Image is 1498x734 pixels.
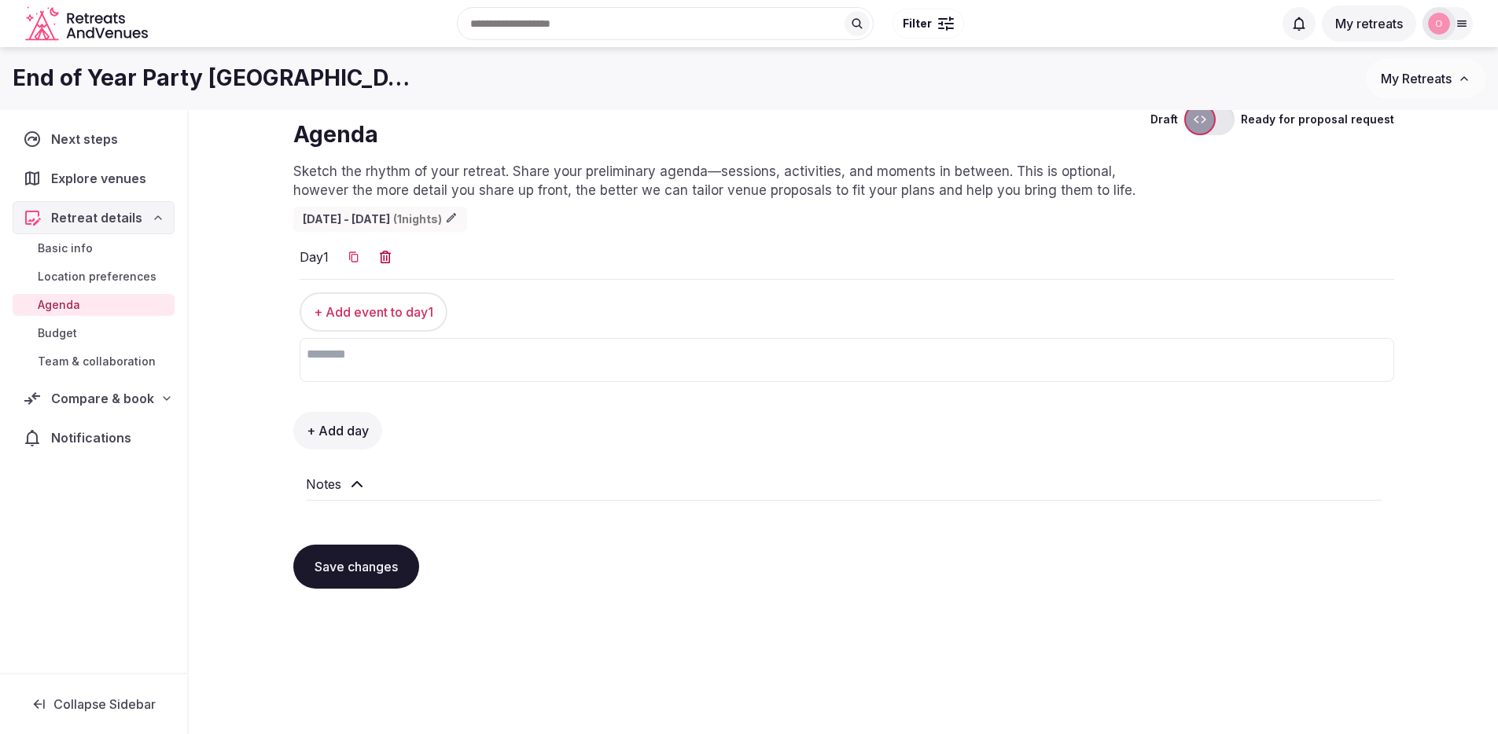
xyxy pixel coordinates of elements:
[13,162,175,195] a: Explore venues
[38,269,156,284] span: Location preferences
[1381,71,1452,86] span: My Retreats
[51,428,138,447] span: Notifications
[293,412,382,450] button: + Add day
[13,294,175,316] a: Agenda
[51,389,154,408] span: Compare & book
[13,63,415,94] h1: End of Year Party [GEOGRAPHIC_DATA]
[293,163,1138,200] p: Sketch the rhythm of your retreat. Share your preliminary agenda—sessions, activities, and moment...
[1150,112,1178,127] div: Draft
[25,6,151,42] svg: Retreats and Venues company logo
[13,687,175,721] button: Collapse Sidebar
[13,350,175,373] a: Team & collaboration
[1322,16,1416,31] a: My retreats
[51,169,153,188] span: Explore venues
[293,545,419,589] button: Save changes
[25,6,151,42] a: Visit the homepage
[53,696,156,712] span: Collapse Sidebar
[13,322,175,344] a: Budget
[13,266,175,288] a: Location preferences
[293,207,467,232] div: [DATE] - [DATE]
[1241,112,1394,127] div: Ready for proposal request
[293,119,1138,150] h1: Agenda
[893,9,964,39] button: Filter
[1366,59,1485,98] button: My Retreats
[903,16,932,31] span: Filter
[51,130,124,149] span: Next steps
[38,240,93,256] span: Basic info
[300,248,329,266] h3: Day 1
[51,208,142,227] span: Retreat details
[13,237,175,259] a: Basic info
[306,475,341,494] h2: Notes
[1322,6,1416,42] button: My retreats
[300,292,447,332] button: + Add event to day1
[393,211,442,227] span: ( 1 nights)
[13,123,175,156] a: Next steps
[38,354,156,369] span: Team & collaboration
[38,325,77,341] span: Budget
[13,421,175,454] a: Notifications
[293,207,467,232] button: [DATE] - [DATE] (1nights)
[1428,13,1450,35] img: Oksana Dushar
[38,297,80,313] span: Agenda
